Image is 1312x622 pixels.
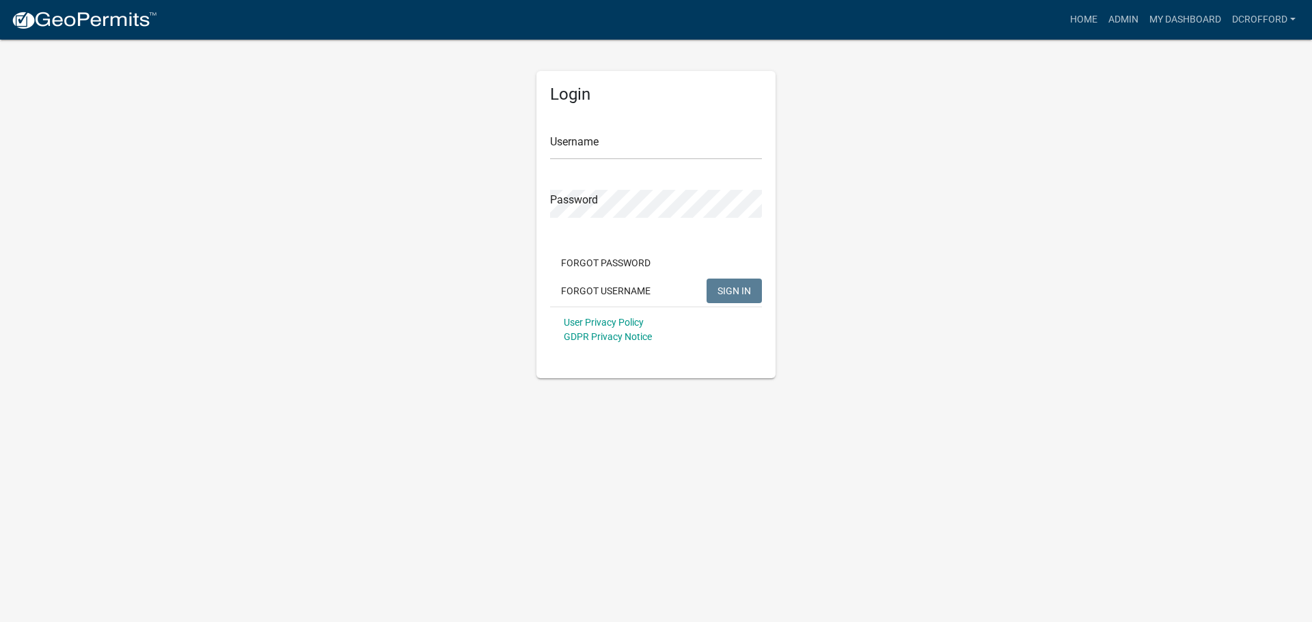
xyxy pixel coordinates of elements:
[564,317,644,328] a: User Privacy Policy
[550,251,661,275] button: Forgot Password
[707,279,762,303] button: SIGN IN
[1065,7,1103,33] a: Home
[717,285,751,296] span: SIGN IN
[1227,7,1301,33] a: dcrofford
[564,331,652,342] a: GDPR Privacy Notice
[550,85,762,104] h5: Login
[1103,7,1144,33] a: Admin
[1144,7,1227,33] a: My Dashboard
[550,279,661,303] button: Forgot Username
